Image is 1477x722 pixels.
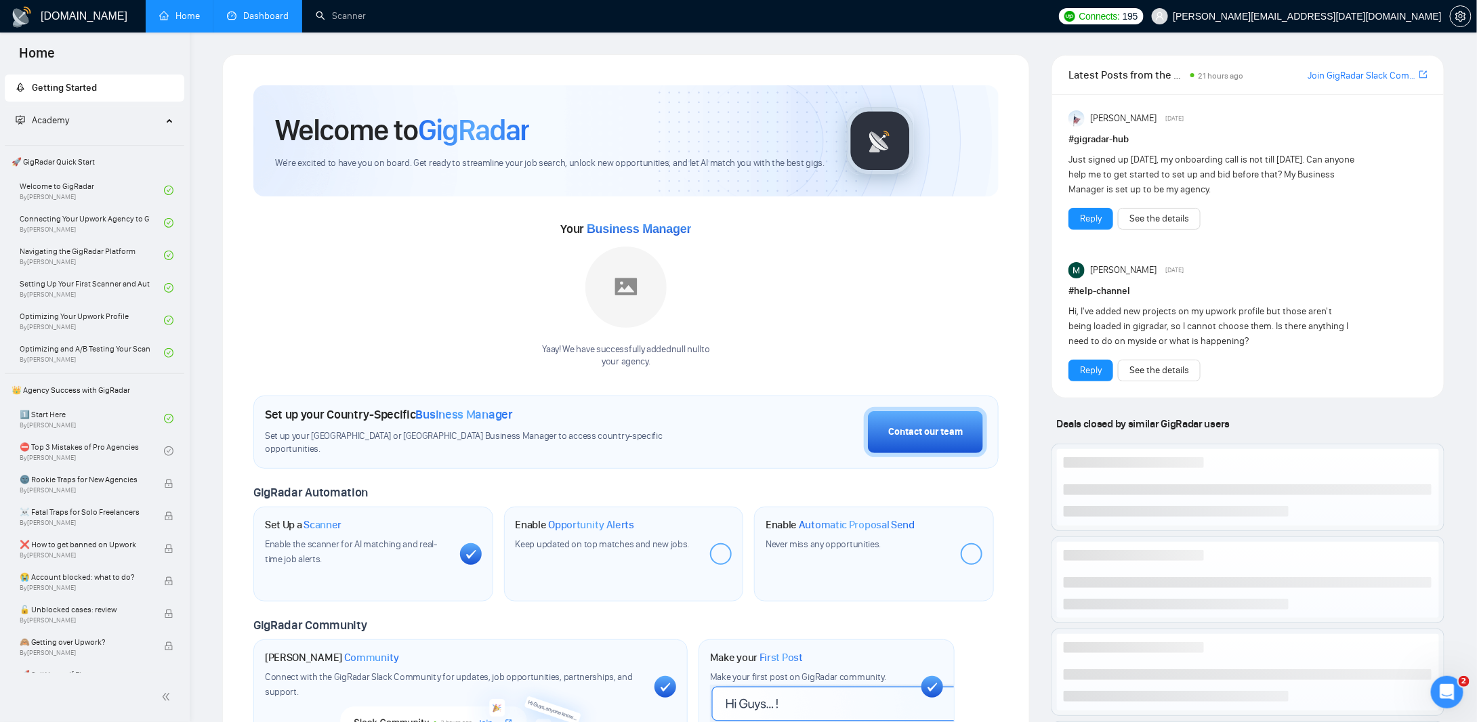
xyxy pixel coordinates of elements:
span: 🚀 Sell Yourself First [20,668,150,681]
span: [PERSON_NAME] [1091,263,1157,278]
a: Optimizing and A/B Testing Your Scanner for Better ResultsBy[PERSON_NAME] [20,338,164,368]
span: Enable the scanner for AI matching and real-time job alerts. [265,538,437,565]
button: Contact our team [864,407,987,457]
span: Keep updated on top matches and new jobs. [516,538,690,550]
span: Home [8,43,66,72]
span: Automatic Proposal Send [799,518,915,532]
span: [PERSON_NAME] [1091,111,1157,126]
a: Join GigRadar Slack Community [1308,68,1417,83]
button: See the details [1118,360,1201,381]
span: By [PERSON_NAME] [20,649,150,657]
span: GigRadar Automation [253,485,368,500]
span: 🔓 Unblocked cases: review [20,603,150,616]
span: [DATE] [1165,264,1184,276]
span: user [1155,12,1165,21]
h1: Welcome to [275,112,529,148]
span: Your [561,221,692,236]
a: 1️⃣ Start HereBy[PERSON_NAME] [20,404,164,433]
span: double-left [161,690,175,704]
a: homeHome [159,10,200,22]
span: Latest Posts from the GigRadar Community [1068,66,1186,83]
img: upwork-logo.png [1064,11,1075,22]
span: Deals closed by similar GigRadar users [1052,412,1235,436]
button: setting [1450,5,1472,27]
span: GigRadar [418,112,529,148]
span: 21 hours ago [1199,71,1244,81]
span: 🚀 GigRadar Quick Start [6,148,183,175]
span: Scanner [304,518,341,532]
span: Academy [16,114,69,126]
span: fund-projection-screen [16,115,25,125]
span: setting [1451,11,1471,22]
img: Milan Stojanovic [1068,262,1085,278]
li: Getting Started [5,75,184,102]
img: gigradar-logo.png [846,107,914,175]
span: lock [164,609,173,618]
h1: Make your [710,651,803,664]
span: By [PERSON_NAME] [20,584,150,592]
a: Reply [1080,363,1102,378]
span: export [1419,69,1428,80]
span: Getting Started [32,82,97,93]
span: Make your first post on GigRadar community. [710,671,886,683]
h1: # help-channel [1068,284,1428,299]
span: Never miss any opportunities. [766,538,881,550]
a: setting [1450,11,1472,22]
span: check-circle [164,446,173,456]
span: 🌚 Rookie Traps for New Agencies [20,473,150,486]
span: rocket [16,83,25,92]
span: Opportunity Alerts [548,518,634,532]
span: check-circle [164,186,173,195]
span: check-circle [164,283,173,293]
a: Connecting Your Upwork Agency to GigRadarBy[PERSON_NAME] [20,208,164,238]
span: lock [164,479,173,488]
span: By [PERSON_NAME] [20,616,150,624]
span: check-circle [164,348,173,358]
iframe: Intercom live chat [1431,676,1463,708]
a: export [1419,68,1428,81]
a: searchScanner [316,10,366,22]
img: logo [11,6,33,28]
a: dashboardDashboard [227,10,289,22]
a: See the details [1129,211,1189,226]
span: Business Manager [587,222,691,236]
h1: Enable [516,518,635,532]
h1: Enable [766,518,915,532]
span: check-circle [164,251,173,260]
span: Connect with the GigRadar Slack Community for updates, job opportunities, partnerships, and support. [265,671,633,698]
span: ☠️ Fatal Traps for Solo Freelancers [20,505,150,519]
span: 👑 Agency Success with GigRadar [6,377,183,404]
span: lock [164,576,173,586]
span: By [PERSON_NAME] [20,551,150,559]
a: Navigating the GigRadar PlatformBy[PERSON_NAME] [20,240,164,270]
span: First Post [760,651,803,664]
h1: # gigradar-hub [1068,132,1428,147]
button: Reply [1068,208,1113,230]
span: ❌ How to get banned on Upwork [20,538,150,551]
div: Contact our team [888,425,963,440]
span: Community [344,651,399,664]
p: your agency . [542,356,709,368]
a: Welcome to GigRadarBy[PERSON_NAME] [20,175,164,205]
img: placeholder.png [585,247,667,328]
span: lock [164,544,173,553]
img: Anisuzzaman Khan [1068,110,1085,127]
button: See the details [1118,208,1201,230]
span: Academy [32,114,69,126]
button: Reply [1068,360,1113,381]
span: lock [164,511,173,521]
a: ⛔ Top 3 Mistakes of Pro AgenciesBy[PERSON_NAME] [20,436,164,466]
span: Connects: [1079,9,1120,24]
h1: Set up your Country-Specific [265,407,513,422]
a: Optimizing Your Upwork ProfileBy[PERSON_NAME] [20,305,164,335]
span: lock [164,641,173,651]
h1: Set Up a [265,518,341,532]
span: Business Manager [416,407,513,422]
a: Reply [1080,211,1102,226]
span: By [PERSON_NAME] [20,519,150,527]
span: GigRadar Community [253,618,367,633]
span: check-circle [164,218,173,228]
div: Hi, I've added new projects on my upwork profile but those aren't being loaded in gigradar, so I ... [1068,304,1356,349]
span: By [PERSON_NAME] [20,486,150,494]
div: Yaay! We have successfully added null null to [542,343,709,369]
